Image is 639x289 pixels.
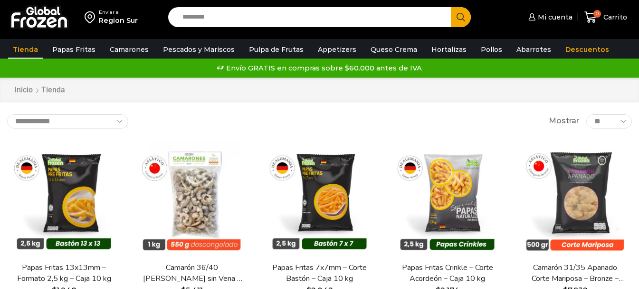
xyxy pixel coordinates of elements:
span: Carrito [601,12,627,22]
div: Enviar a [99,9,138,16]
span: Mostrar [549,116,579,127]
a: Descuentos [561,40,614,59]
span: Vista Rápida [272,231,366,248]
a: Mi cuenta [526,8,572,27]
a: Camarón 36/40 [PERSON_NAME] sin Vena – Bronze – Caja 10 kg [141,262,243,284]
a: Papas Fritas 13x13mm – Formato 2,5 kg – Caja 10 kg [13,262,115,284]
span: Mi cuenta [535,12,572,22]
nav: Breadcrumb [14,85,65,96]
a: Inicio [14,85,33,96]
a: Hortalizas [427,40,471,59]
span: Vista Rápida [144,231,238,248]
img: address-field-icon.svg [85,9,99,25]
a: Tienda [8,40,43,59]
a: Pescados y Mariscos [158,40,239,59]
a: Papas Fritas [48,40,100,59]
a: Papas Fritas 7x7mm – Corte Bastón – Caja 10 kg [268,262,371,284]
a: Camarones [105,40,153,59]
a: Pollos [476,40,507,59]
a: Pulpa de Frutas [244,40,308,59]
select: Pedido de la tienda [7,114,128,129]
a: Abarrotes [512,40,556,59]
a: Queso Crema [366,40,422,59]
a: Camarón 31/35 Apanado Corte Mariposa – Bronze – Caja 5 kg [524,262,626,284]
a: Papas Fritas Crinkle – Corte Acordeón – Caja 10 kg [396,262,498,284]
span: 0 [593,10,601,18]
span: Vista Rápida [400,231,494,248]
button: Search button [451,7,471,27]
span: Vista Rápida [17,231,111,248]
h1: Tienda [41,85,65,94]
a: Appetizers [313,40,361,59]
div: Region Sur [99,16,138,25]
a: 0 Carrito [582,6,629,29]
span: Vista Rápida [528,231,622,248]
